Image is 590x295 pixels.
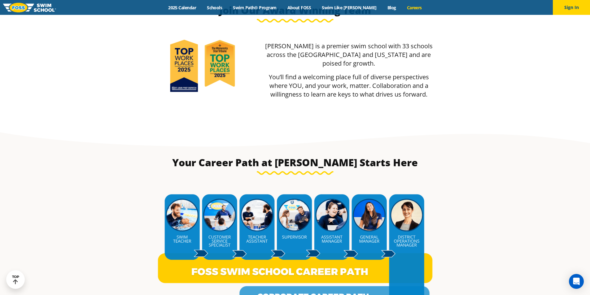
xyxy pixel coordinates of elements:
[260,42,438,68] p: [PERSON_NAME] is a premier swim school with 33 schools across the [GEOGRAPHIC_DATA] and [US_STATE...
[228,5,282,11] a: Swim Path® Program
[149,156,441,169] h3: Your Career Path at [PERSON_NAME] Starts Here
[317,5,382,11] a: Swim Like [PERSON_NAME]
[282,5,317,11] a: About FOSS
[260,73,438,99] p: You’ll find a welcoming place full of diverse perspectives where YOU, and your work, matter. Coll...
[401,5,427,11] a: Careers
[569,274,584,289] div: Open Intercom Messenger
[163,5,202,11] a: 2025 Calendar
[382,5,401,11] a: Blog
[12,275,19,284] div: TOP
[202,5,228,11] a: Schools
[149,4,441,16] h3: Join Our Award Winning Team
[3,3,56,12] img: FOSS Swim School Logo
